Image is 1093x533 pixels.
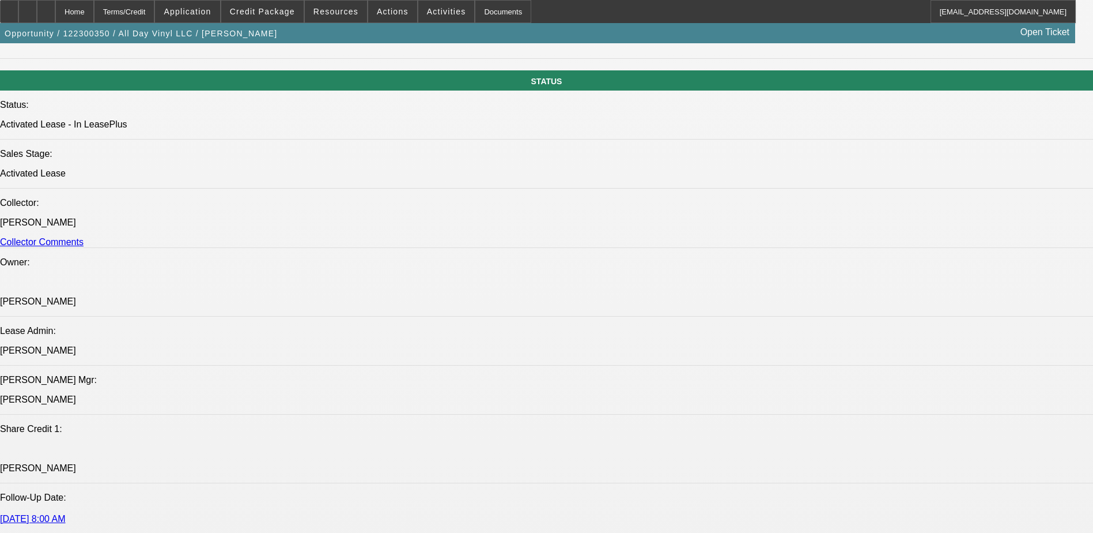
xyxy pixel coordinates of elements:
button: Application [155,1,220,22]
button: Resources [305,1,367,22]
span: Activities [427,7,466,16]
button: Credit Package [221,1,304,22]
button: Activities [418,1,475,22]
span: Application [164,7,211,16]
span: Credit Package [230,7,295,16]
span: Actions [377,7,409,16]
a: Open Ticket [1016,22,1074,42]
span: Opportunity / 122300350 / All Day Vinyl LLC / [PERSON_NAME] [5,29,277,38]
span: STATUS [531,77,562,86]
button: Actions [368,1,417,22]
span: Resources [313,7,358,16]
